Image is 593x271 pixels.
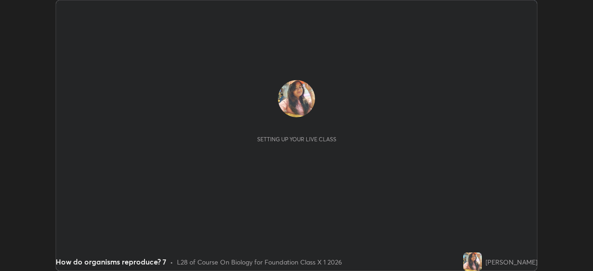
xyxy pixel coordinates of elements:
div: How do organisms reproduce? 7 [56,256,166,267]
div: Setting up your live class [257,136,336,143]
img: 6df52b9de9c147eaa292c8009b0a37de.jpg [278,80,315,117]
div: • [170,257,173,267]
div: L28 of Course On Biology for Foundation Class X 1 2026 [177,257,342,267]
img: 6df52b9de9c147eaa292c8009b0a37de.jpg [463,252,482,271]
div: [PERSON_NAME] [486,257,537,267]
